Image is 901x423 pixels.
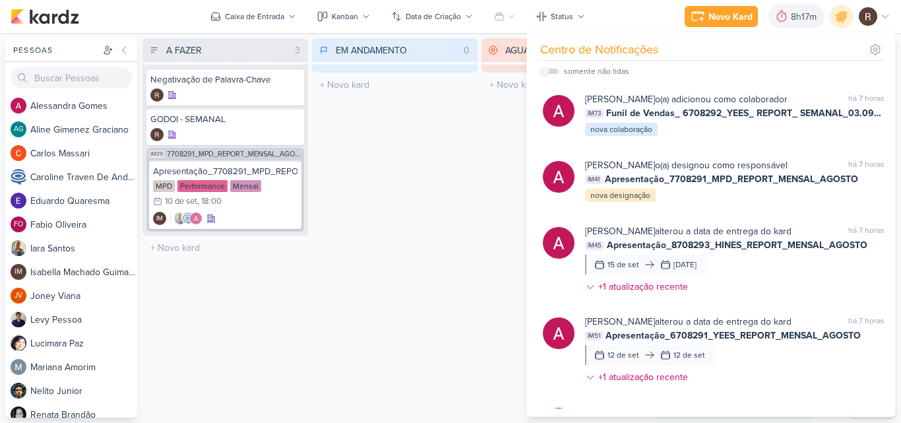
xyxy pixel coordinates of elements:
[30,408,137,422] div: R e n a t a B r a n d ã o
[11,407,26,422] img: Renata Brandão
[606,106,885,120] span: Funil de Vendas_ 6708292_YEES_ REPORT_ SEMANAL_03.09_COMERCIAL
[150,88,164,102] img: Rafael Dornelles
[585,158,788,172] div: o(a) designou como responsável
[150,128,164,141] img: Rafael Dornelles
[30,265,137,279] div: I s a b e l l a M a c h a d o G u i m a r ã e s
[585,92,788,106] div: o(a) adicionou como colaborador
[30,313,137,327] div: L e v y P e s s o a
[585,331,603,341] span: IM51
[153,166,297,178] div: Apresentação_7708291_MPD_REPORT_MENSAL_AGOSTO
[173,212,187,225] img: Iara Santos
[11,216,26,232] div: Fabio Oliveira
[543,161,575,193] img: Alessandra Gomes
[14,126,24,133] p: AG
[11,9,79,24] img: kardz.app
[11,288,26,304] div: Joney Viana
[607,349,639,361] div: 12 de set
[11,121,26,137] div: Aline Gimenez Graciano
[30,337,137,350] div: L u c i m a r a P a z
[181,212,195,225] img: Caroline Traven De Andrade
[11,383,26,399] img: Nelito Junior
[673,259,697,271] div: [DATE]
[11,169,26,185] img: Caroline Traven De Andrade
[153,212,166,225] div: Criador(a): Isabella Machado Guimarães
[14,221,23,228] p: FO
[15,292,22,300] p: JV
[30,384,137,398] div: N e l i t o J u n i o r
[11,311,26,327] img: Levy Pessoa
[859,7,877,26] img: Rafael Dornelles
[145,238,305,257] input: + Novo kard
[156,216,163,222] p: IM
[585,175,602,184] span: IM41
[673,349,705,361] div: 12 de set
[30,242,137,255] div: I a r a S a n t o s
[484,75,644,94] input: + Novo kard
[598,280,691,294] div: +1 atualização recente
[606,329,861,342] span: Apresentação_6708291_YEES_REPORT_MENSAL_AGOSTO
[11,335,26,351] img: Lucimara Paz
[150,128,164,141] div: Criador(a): Rafael Dornelles
[153,180,175,192] div: MPD
[149,150,164,158] span: IM39
[585,94,655,105] b: [PERSON_NAME]
[585,123,658,136] div: nova colaboração
[585,241,604,250] span: IM45
[30,99,137,113] div: A l e s s a n d r a G o m e s
[170,212,202,225] div: Colaboradores: Iara Santos, Caroline Traven De Andrade, Alessandra Gomes
[585,224,792,238] div: alterou a data de entrega do kard
[30,146,137,160] div: C a r l o s M a s s a r i
[585,315,792,329] div: alterou a data de entrega do kard
[540,41,658,59] div: Centro de Notificações
[585,160,655,171] b: [PERSON_NAME]
[685,6,758,27] button: Novo Kard
[189,212,202,225] img: Alessandra Gomes
[11,98,26,114] img: Alessandra Gomes
[11,359,26,375] img: Mariana Amorim
[290,44,305,57] div: 3
[150,114,300,125] div: GODOI - SEMANAL
[153,212,166,225] div: Isabella Machado Guimarães
[585,407,655,418] b: [PERSON_NAME]
[30,194,137,208] div: E d u a r d o Q u a r e s m a
[11,67,132,88] input: Buscar Pessoas
[605,172,858,186] span: Apresentação_7708291_MPD_REPORT_MENSAL_AGOSTO
[150,74,300,86] div: Negativação de Palavra-Chave
[543,227,575,259] img: Alessandra Gomes
[543,95,575,127] img: Alessandra Gomes
[230,180,261,192] div: Mensal
[791,10,821,24] div: 8h17m
[607,238,867,252] span: Apresentação_8708293_HINES_REPORT_MENSAL_AGOSTO
[30,289,137,303] div: J o n e y V i a n a
[30,170,137,184] div: C a r o l i n e T r a v e n D e A n d r a d e
[543,317,575,349] img: Alessandra Gomes
[708,10,753,24] div: Novo Kard
[848,315,885,329] div: há 7 horas
[11,264,26,280] div: Isabella Machado Guimarães
[585,109,604,118] span: IM73
[848,158,885,172] div: há 7 horas
[11,145,26,161] img: Carlos Massari
[165,197,197,206] div: 10 de set
[11,44,100,56] div: Pessoas
[30,123,137,137] div: A l i n e G i m e n e z G r a c i a n o
[848,92,885,106] div: há 7 horas
[11,193,26,209] img: Eduardo Quaresma
[848,405,885,419] div: há 7 horas
[585,189,656,202] div: nova designação
[197,197,222,206] div: , 18:00
[30,360,137,374] div: M a r i a n a A m o r i m
[30,218,137,232] div: F a b i o O l i v e i r a
[564,65,629,77] div: somente não lidas
[585,405,788,419] div: o(a) adicionou como colaborador
[167,150,301,158] span: 7708291_MPD_REPORT_MENSAL_AGOSTO
[585,226,655,237] b: [PERSON_NAME]
[315,75,475,94] input: + Novo kard
[458,44,475,57] div: 0
[11,240,26,256] img: Iara Santos
[848,224,885,238] div: há 7 horas
[607,259,639,271] div: 15 de set
[598,370,691,384] div: +1 atualização recente
[150,88,164,102] div: Criador(a): Rafael Dornelles
[585,316,655,327] b: [PERSON_NAME]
